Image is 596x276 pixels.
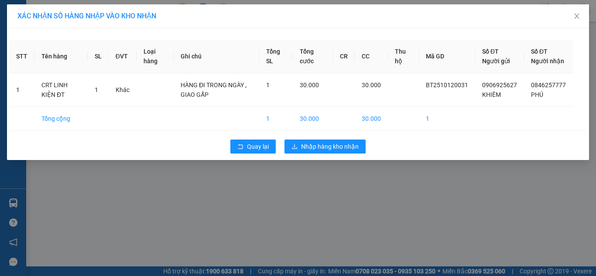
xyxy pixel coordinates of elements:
[88,40,109,73] th: SL
[482,48,499,55] span: Số ĐT
[482,82,517,89] span: 0906925627
[333,40,355,73] th: CR
[293,107,333,131] td: 30.000
[419,40,475,73] th: Mã GD
[247,142,269,151] span: Quay lại
[9,40,34,73] th: STT
[482,91,501,98] span: KHIÊM
[419,107,475,131] td: 1
[230,140,276,153] button: rollbackQuay lại
[284,140,366,153] button: downloadNhập hàng kho nhận
[565,4,589,29] button: Close
[362,82,381,89] span: 30.000
[300,82,319,89] span: 30.000
[9,73,34,107] td: 1
[301,142,359,151] span: Nhập hàng kho nhận
[573,13,580,20] span: close
[109,73,137,107] td: Khác
[426,82,468,89] span: BT2510120031
[259,40,293,73] th: Tổng SL
[355,107,388,131] td: 30.000
[259,107,293,131] td: 1
[531,58,564,65] span: Người nhận
[291,143,298,150] span: download
[388,40,419,73] th: Thu hộ
[17,12,156,20] span: XÁC NHẬN SỐ HÀNG NHẬP VÀO KHO NHẬN
[293,40,333,73] th: Tổng cước
[531,82,566,89] span: 0846257777
[137,40,174,73] th: Loại hàng
[181,82,247,98] span: HÀNG ĐI TRONG NGÀY , GIAO GẤP
[355,40,388,73] th: CC
[531,91,543,98] span: PHÚ
[266,82,270,89] span: 1
[95,86,98,93] span: 1
[237,143,243,150] span: rollback
[531,48,548,55] span: Số ĐT
[174,40,259,73] th: Ghi chú
[34,107,88,131] td: Tổng cộng
[109,40,137,73] th: ĐVT
[34,40,88,73] th: Tên hàng
[34,73,88,107] td: CRT LINH KIỆN ĐT
[482,58,510,65] span: Người gửi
